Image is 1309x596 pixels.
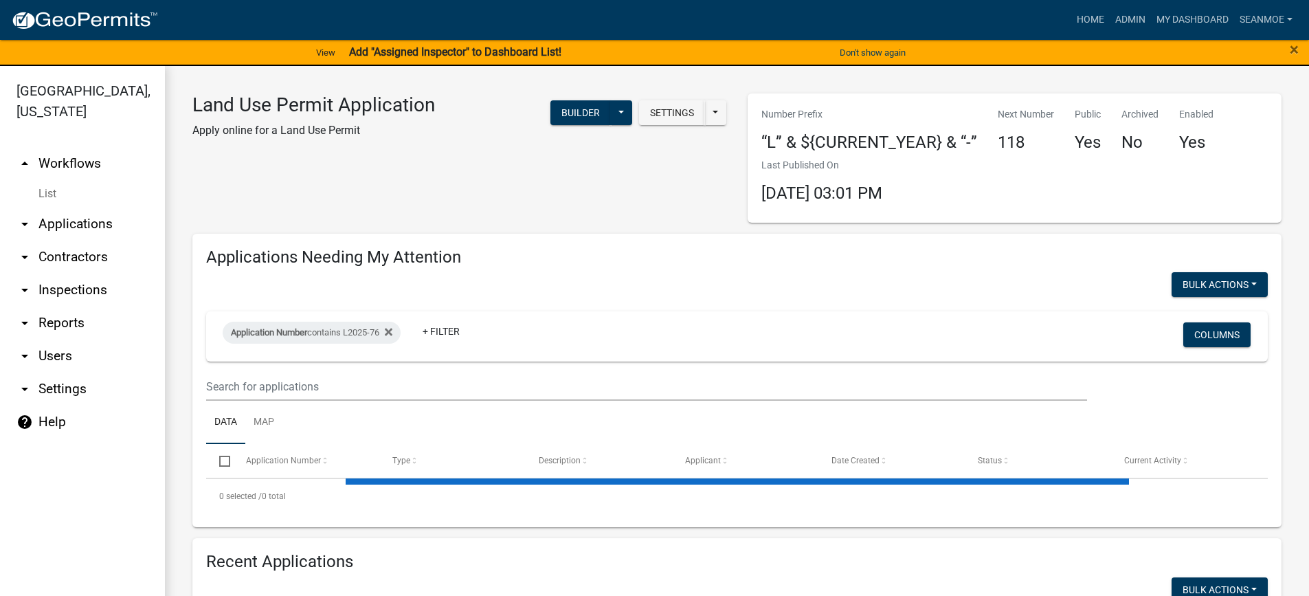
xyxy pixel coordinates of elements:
button: Settings [639,100,705,125]
span: Type [392,456,410,465]
button: Close [1290,41,1299,58]
span: Status [978,456,1002,465]
span: Date Created [831,456,880,465]
span: 0 selected / [219,492,262,501]
h4: Applications Needing My Attention [206,247,1268,267]
p: Public [1075,107,1101,122]
p: Enabled [1179,107,1213,122]
h4: Yes [1075,133,1101,153]
i: arrow_drop_up [16,155,33,172]
datatable-header-cell: Date Created [818,444,965,477]
datatable-header-cell: Select [206,444,232,477]
span: × [1290,40,1299,59]
button: Builder [550,100,611,125]
datatable-header-cell: Current Activity [1111,444,1257,477]
a: View [311,41,341,64]
a: Data [206,401,245,445]
a: SeanMoe [1234,7,1298,33]
button: Columns [1183,322,1251,347]
a: My Dashboard [1151,7,1234,33]
div: 0 total [206,479,1268,514]
p: Apply online for a Land Use Permit [192,122,435,139]
button: Don't show again [834,41,911,64]
span: Application Number [231,327,307,338]
h4: No [1121,133,1159,153]
p: Number Prefix [761,107,977,122]
i: arrow_drop_down [16,381,33,397]
i: arrow_drop_down [16,249,33,265]
a: Map [245,401,282,445]
h4: 118 [998,133,1054,153]
p: Next Number [998,107,1054,122]
span: Description [539,456,581,465]
datatable-header-cell: Status [965,444,1111,477]
datatable-header-cell: Application Number [232,444,379,477]
div: contains L2025-76 [223,322,401,344]
i: arrow_drop_down [16,348,33,364]
span: Current Activity [1124,456,1181,465]
h4: Yes [1179,133,1213,153]
p: Archived [1121,107,1159,122]
a: + Filter [412,319,471,344]
strong: Add "Assigned Inspector" to Dashboard List! [349,45,561,58]
a: Home [1071,7,1110,33]
i: arrow_drop_down [16,315,33,331]
datatable-header-cell: Type [379,444,525,477]
span: Application Number [246,456,321,465]
input: Search for applications [206,373,1087,401]
h3: Land Use Permit Application [192,93,435,117]
h4: “L” & ${CURRENT_YEAR} & “-” [761,133,977,153]
p: Last Published On [761,158,882,173]
span: Applicant [685,456,721,465]
i: arrow_drop_down [16,216,33,232]
button: Bulk Actions [1172,272,1268,297]
i: help [16,414,33,430]
datatable-header-cell: Description [526,444,672,477]
datatable-header-cell: Applicant [672,444,818,477]
a: Admin [1110,7,1151,33]
span: [DATE] 03:01 PM [761,184,882,203]
h4: Recent Applications [206,552,1268,572]
i: arrow_drop_down [16,282,33,298]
